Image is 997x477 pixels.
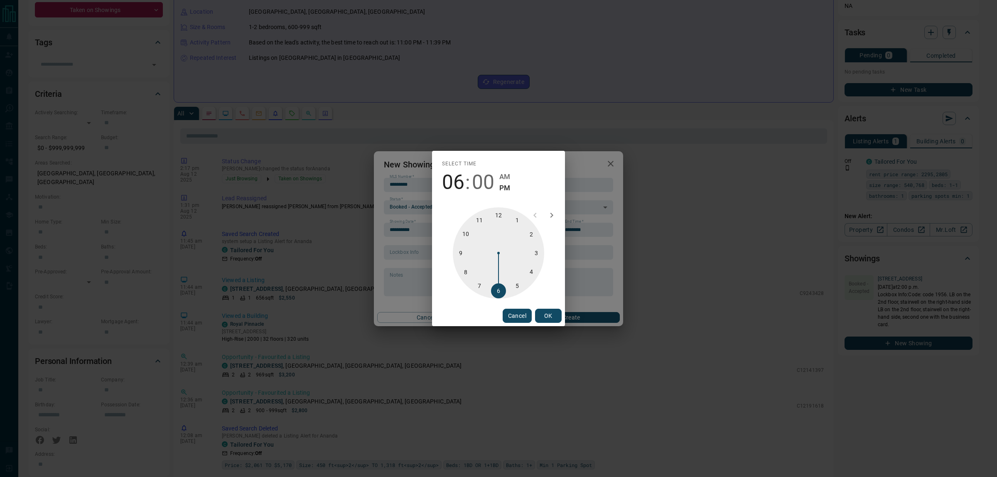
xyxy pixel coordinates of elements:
[535,309,562,323] button: OK
[442,171,464,194] button: 06
[499,171,510,182] button: AM
[503,309,532,323] button: Cancel
[442,157,476,171] span: Select time
[499,182,510,194] button: PM
[543,207,560,224] button: open next view
[472,171,494,194] button: 00
[465,171,470,194] span: :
